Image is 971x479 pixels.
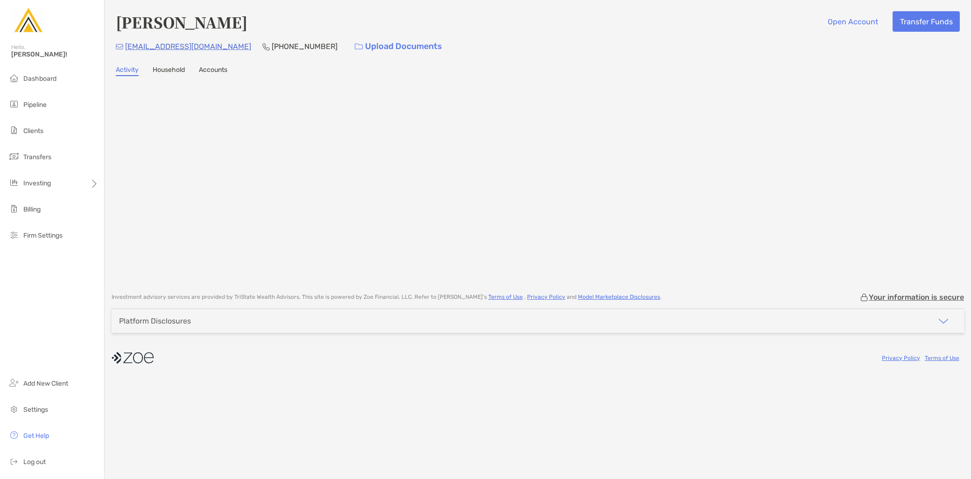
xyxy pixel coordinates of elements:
[8,125,20,136] img: clients icon
[578,294,660,300] a: Model Marketplace Disclosures
[272,41,338,52] p: [PHONE_NUMBER]
[125,41,251,52] p: [EMAIL_ADDRESS][DOMAIN_NAME]
[8,151,20,162] img: transfers icon
[11,50,99,58] span: [PERSON_NAME]!
[8,430,20,441] img: get-help icon
[8,99,20,110] img: pipeline icon
[23,380,68,387] span: Add New Client
[23,153,51,161] span: Transfers
[153,66,185,76] a: Household
[488,294,523,300] a: Terms of Use
[116,44,123,49] img: Email Icon
[262,43,270,50] img: Phone Icon
[882,355,920,361] a: Privacy Policy
[8,203,20,214] img: billing icon
[8,377,20,388] img: add_new_client icon
[23,458,46,466] span: Log out
[8,456,20,467] img: logout icon
[116,11,247,33] h4: [PERSON_NAME]
[112,294,661,301] p: Investment advisory services are provided by TriState Wealth Advisors . This site is powered by Z...
[23,205,41,213] span: Billing
[23,432,49,440] span: Get Help
[8,72,20,84] img: dashboard icon
[8,177,20,188] img: investing icon
[23,232,63,239] span: Firm Settings
[349,36,448,56] a: Upload Documents
[23,406,48,414] span: Settings
[119,317,191,325] div: Platform Disclosures
[8,403,20,415] img: settings icon
[23,101,47,109] span: Pipeline
[199,66,227,76] a: Accounts
[23,127,43,135] span: Clients
[355,43,363,50] img: button icon
[527,294,565,300] a: Privacy Policy
[112,347,154,368] img: company logo
[869,293,964,302] p: Your information is secure
[820,11,885,32] button: Open Account
[116,66,139,76] a: Activity
[23,179,51,187] span: Investing
[8,229,20,240] img: firm-settings icon
[925,355,959,361] a: Terms of Use
[23,75,56,83] span: Dashboard
[893,11,960,32] button: Transfer Funds
[11,4,45,37] img: Zoe Logo
[938,316,949,327] img: icon arrow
